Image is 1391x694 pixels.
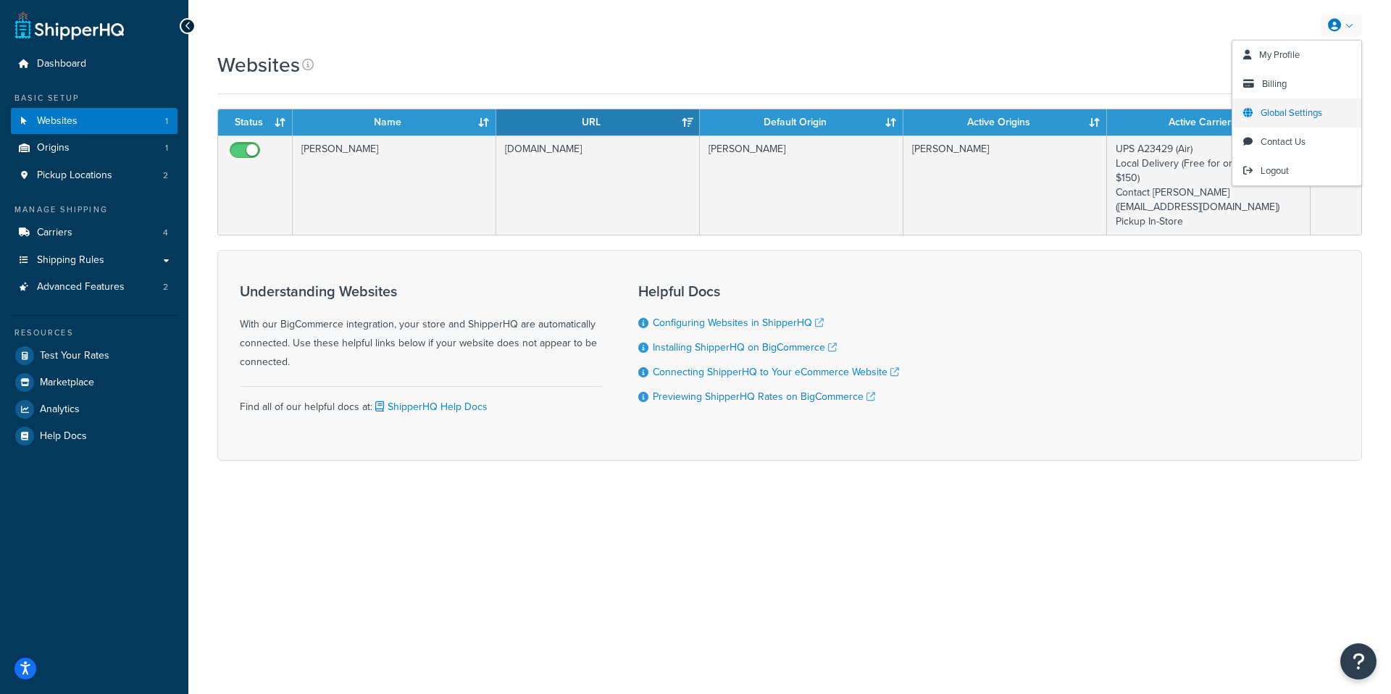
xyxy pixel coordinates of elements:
a: Websites 1 [11,108,177,135]
a: ShipperHQ Home [15,11,124,40]
span: Logout [1261,164,1289,177]
span: Billing [1262,77,1287,91]
span: Analytics [40,404,80,416]
a: Help Docs [11,423,177,449]
a: Marketplace [11,369,177,396]
span: Origins [37,142,70,154]
a: My Profile [1232,41,1361,70]
th: URL: activate to sort column ascending [496,109,700,135]
span: 1 [165,142,168,154]
th: Active Origins: activate to sort column ascending [903,109,1107,135]
a: Origins 1 [11,135,177,162]
a: ShipperHQ Help Docs [372,399,488,414]
a: Carriers 4 [11,220,177,246]
a: Billing [1232,70,1361,99]
a: Previewing ShipperHQ Rates on BigCommerce [653,389,875,404]
span: 2 [163,170,168,182]
span: 4 [163,227,168,239]
td: [DOMAIN_NAME] [496,135,700,235]
div: Resources [11,327,177,339]
h3: Understanding Websites [240,283,602,299]
h1: Websites [217,51,300,79]
a: Configuring Websites in ShipperHQ [653,315,824,330]
td: [PERSON_NAME] [700,135,903,235]
th: Default Origin: activate to sort column ascending [700,109,903,135]
th: Active Carriers: activate to sort column ascending [1107,109,1311,135]
h3: Helpful Docs [638,283,899,299]
span: Contact Us [1261,135,1306,149]
a: Contact Us [1232,127,1361,156]
li: Websites [11,108,177,135]
span: Shipping Rules [37,254,104,267]
li: Pickup Locations [11,162,177,189]
span: Test Your Rates [40,350,109,362]
a: Advanced Features 2 [11,274,177,301]
span: Carriers [37,227,72,239]
a: Analytics [11,396,177,422]
a: Pickup Locations 2 [11,162,177,189]
li: Carriers [11,220,177,246]
div: Basic Setup [11,92,177,104]
a: Global Settings [1232,99,1361,127]
div: With our BigCommerce integration, your store and ShipperHQ are automatically connected. Use these... [240,283,602,372]
button: Open Resource Center [1340,643,1377,680]
th: Name: activate to sort column ascending [293,109,496,135]
a: Installing ShipperHQ on BigCommerce [653,340,837,355]
th: Status: activate to sort column ascending [218,109,293,135]
li: Origins [11,135,177,162]
span: Dashboard [37,58,86,70]
span: My Profile [1259,48,1300,62]
div: Manage Shipping [11,204,177,216]
td: UPS A23429 (Air) Local Delivery (Free for orders over $150) Contact [PERSON_NAME] ([EMAIL_ADDRESS... [1107,135,1311,235]
td: [PERSON_NAME] [903,135,1107,235]
a: Shipping Rules [11,247,177,274]
span: Global Settings [1261,106,1322,120]
span: Help Docs [40,430,87,443]
span: Marketplace [40,377,94,389]
li: Advanced Features [11,274,177,301]
span: Pickup Locations [37,170,112,182]
a: Connecting ShipperHQ to Your eCommerce Website [653,364,899,380]
span: Websites [37,115,78,127]
span: Advanced Features [37,281,125,293]
a: Test Your Rates [11,343,177,369]
a: Logout [1232,156,1361,185]
span: 2 [163,281,168,293]
a: Dashboard [11,51,177,78]
span: 1 [165,115,168,127]
td: [PERSON_NAME] [293,135,496,235]
div: Find all of our helpful docs at: [240,386,602,417]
